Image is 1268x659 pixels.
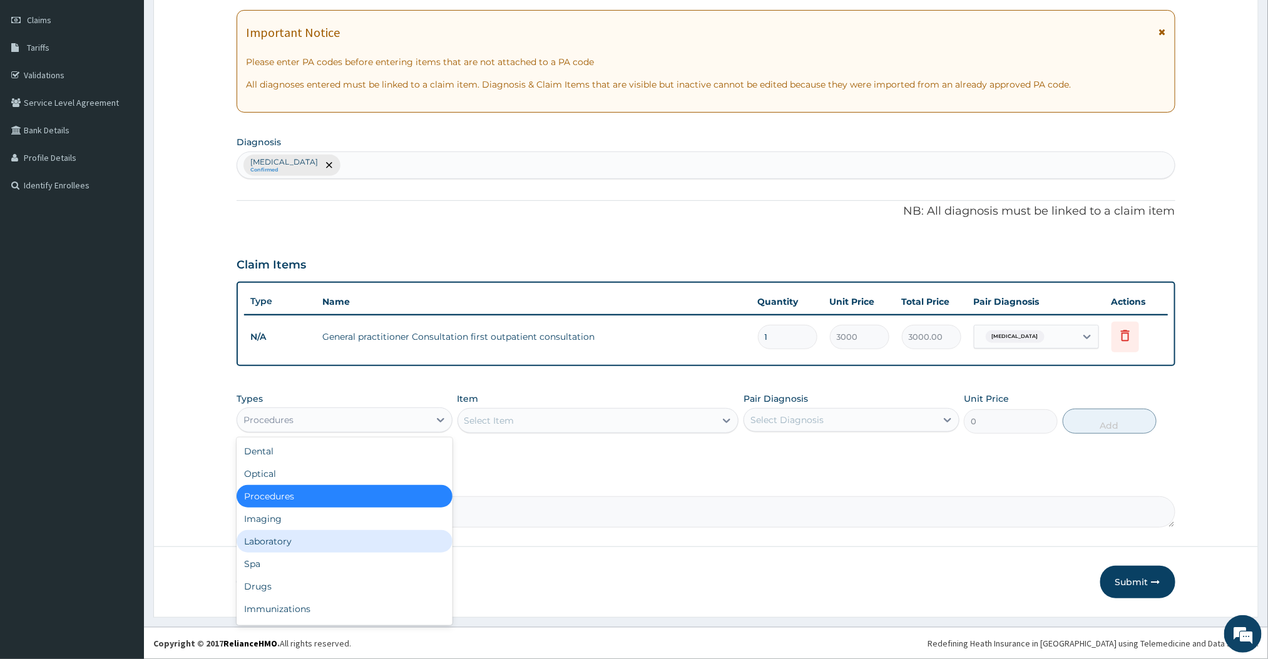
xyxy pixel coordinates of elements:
[250,167,318,173] small: Confirmed
[324,160,335,171] span: remove selection option
[752,289,824,314] th: Quantity
[986,330,1045,343] span: [MEDICAL_DATA]
[153,638,280,649] strong: Copyright © 2017 .
[1063,409,1157,434] button: Add
[237,440,452,462] div: Dental
[246,56,1165,68] p: Please enter PA codes before entering items that are not attached to a PA code
[27,42,49,53] span: Tariffs
[824,289,896,314] th: Unit Price
[237,479,1175,489] label: Comment
[896,289,968,314] th: Total Price
[928,637,1259,650] div: Redefining Heath Insurance in [GEOGRAPHIC_DATA] using Telemedicine and Data Science!
[237,508,452,530] div: Imaging
[744,392,808,405] label: Pair Diagnosis
[237,553,452,575] div: Spa
[237,620,452,643] div: Others
[246,26,340,39] h1: Important Notice
[237,530,452,553] div: Laboratory
[237,394,263,404] label: Types
[1105,289,1168,314] th: Actions
[316,289,751,314] th: Name
[316,324,751,349] td: General practitioner Consultation first outpatient consultation
[205,6,235,36] div: Minimize live chat window
[244,290,316,313] th: Type
[237,598,452,620] div: Immunizations
[144,627,1268,659] footer: All rights reserved.
[244,325,316,349] td: N/A
[73,158,173,284] span: We're online!
[750,414,824,426] div: Select Diagnosis
[250,157,318,167] p: [MEDICAL_DATA]
[237,485,452,508] div: Procedures
[964,392,1009,405] label: Unit Price
[237,575,452,598] div: Drugs
[65,70,210,86] div: Chat with us now
[237,258,306,272] h3: Claim Items
[237,462,452,485] div: Optical
[6,342,238,386] textarea: Type your message and hit 'Enter'
[23,63,51,94] img: d_794563401_company_1708531726252_794563401
[458,392,479,405] label: Item
[237,203,1175,220] p: NB: All diagnosis must be linked to a claim item
[27,14,51,26] span: Claims
[237,136,281,148] label: Diagnosis
[223,638,277,649] a: RelianceHMO
[1100,566,1175,598] button: Submit
[464,414,514,427] div: Select Item
[243,414,294,426] div: Procedures
[968,289,1105,314] th: Pair Diagnosis
[246,78,1165,91] p: All diagnoses entered must be linked to a claim item. Diagnosis & Claim Items that are visible bu...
